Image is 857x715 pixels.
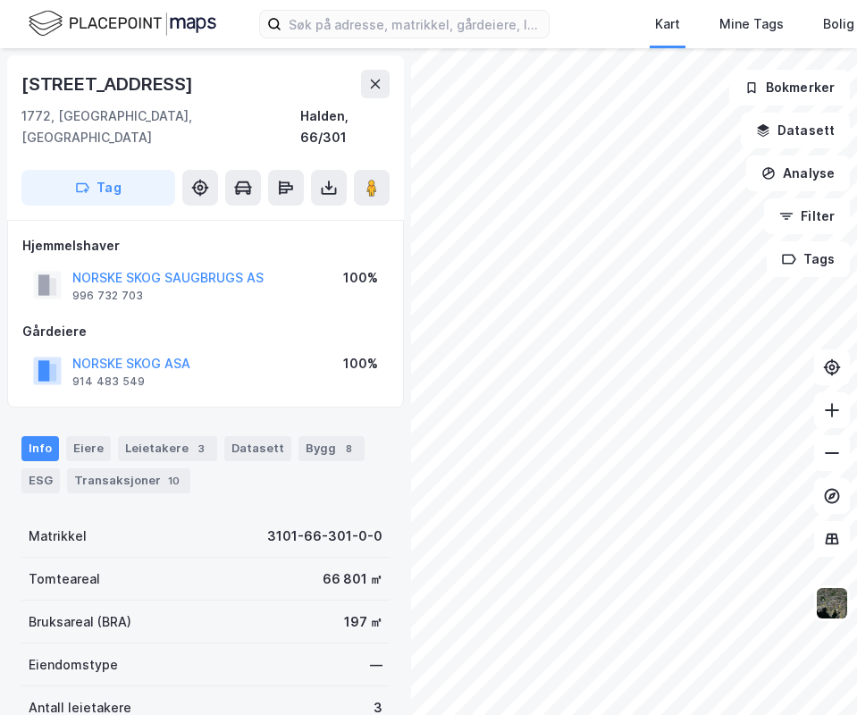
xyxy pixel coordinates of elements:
div: Tomteareal [29,568,100,590]
div: Kontrollprogram for chat [768,629,857,715]
button: Filter [764,198,850,234]
div: ESG [21,468,60,493]
div: Eiendomstype [29,654,118,676]
input: Søk på adresse, matrikkel, gårdeiere, leietakere eller personer [281,11,549,38]
div: 996 732 703 [72,289,143,303]
div: Transaksjoner [67,468,190,493]
div: Mine Tags [719,13,784,35]
button: Analyse [746,156,850,191]
div: 1772, [GEOGRAPHIC_DATA], [GEOGRAPHIC_DATA] [21,105,300,148]
div: Bygg [298,436,365,461]
div: — [370,654,382,676]
div: 3101-66-301-0-0 [267,526,382,547]
div: Hjemmelshaver [22,235,389,257]
button: Bokmerker [729,70,850,105]
div: Gårdeiere [22,321,389,342]
div: 66 801 ㎡ [323,568,382,590]
div: Eiere [66,436,111,461]
div: Kart [655,13,680,35]
div: Leietakere [118,436,217,461]
div: 914 483 549 [72,374,145,389]
div: 3 [192,440,210,458]
div: 197 ㎡ [344,611,382,633]
button: Datasett [741,113,850,148]
div: Halden, 66/301 [300,105,390,148]
div: 10 [164,472,183,490]
div: 8 [340,440,357,458]
iframe: Chat Widget [768,629,857,715]
div: Bruksareal (BRA) [29,611,131,633]
div: Info [21,436,59,461]
div: 100% [343,267,378,289]
img: logo.f888ab2527a4732fd821a326f86c7f29.svg [29,8,216,39]
div: Datasett [224,436,291,461]
div: 100% [343,353,378,374]
button: Tag [21,170,175,206]
div: [STREET_ADDRESS] [21,70,197,98]
img: 9k= [815,586,849,620]
div: Matrikkel [29,526,87,547]
div: Bolig [823,13,854,35]
button: Tags [767,241,850,277]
